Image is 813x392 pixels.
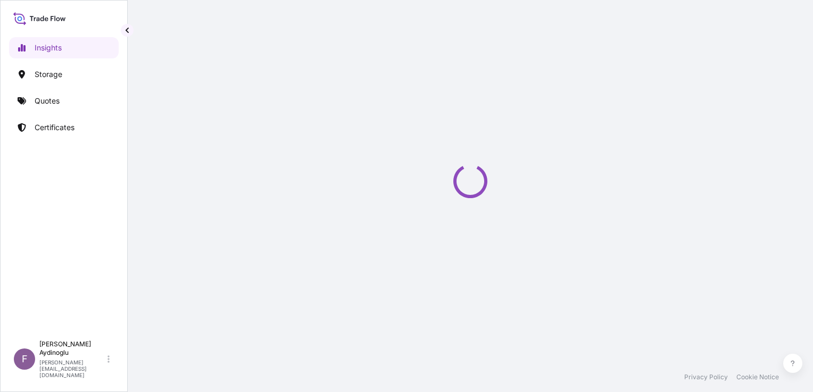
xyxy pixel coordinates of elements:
a: Insights [9,37,119,58]
p: [PERSON_NAME] Aydinoglu [39,340,105,357]
p: Storage [35,69,62,80]
span: F [22,354,28,364]
p: Certificates [35,122,74,133]
a: Privacy Policy [684,373,728,381]
p: [PERSON_NAME][EMAIL_ADDRESS][DOMAIN_NAME] [39,359,105,378]
p: Quotes [35,96,60,106]
p: Insights [35,42,62,53]
a: Cookie Notice [736,373,779,381]
a: Quotes [9,90,119,112]
a: Storage [9,64,119,85]
a: Certificates [9,117,119,138]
